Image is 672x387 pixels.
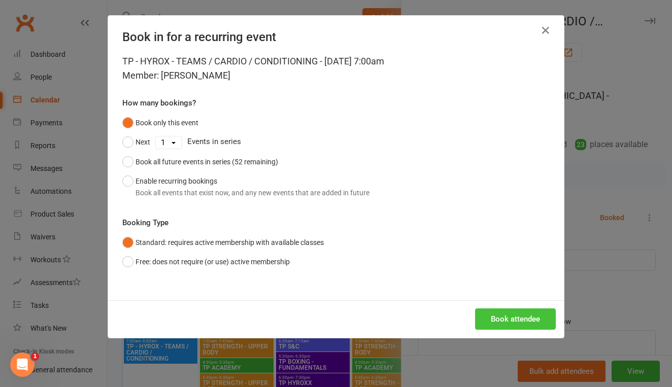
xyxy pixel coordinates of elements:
div: Events in series [122,132,550,152]
button: Book attendee [475,308,556,330]
h4: Book in for a recurring event [122,30,550,44]
label: How many bookings? [122,97,196,109]
button: Next [122,132,150,152]
button: Standard: requires active membership with available classes [122,233,324,252]
button: Enable recurring bookingsBook all events that exist now, and any new events that are added in future [122,171,369,202]
iframe: Intercom live chat [10,353,35,377]
div: TP - HYROX - TEAMS / CARDIO / CONDITIONING - [DATE] 7:00am Member: [PERSON_NAME] [122,54,550,83]
div: Book all events that exist now, and any new events that are added in future [136,187,369,198]
label: Booking Type [122,217,169,229]
div: Book all future events in series (52 remaining) [136,156,278,167]
button: Book only this event [122,113,198,132]
span: 1 [31,353,39,361]
button: Close [537,22,554,39]
button: Book all future events in series (52 remaining) [122,152,278,171]
button: Free: does not require (or use) active membership [122,252,290,271]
